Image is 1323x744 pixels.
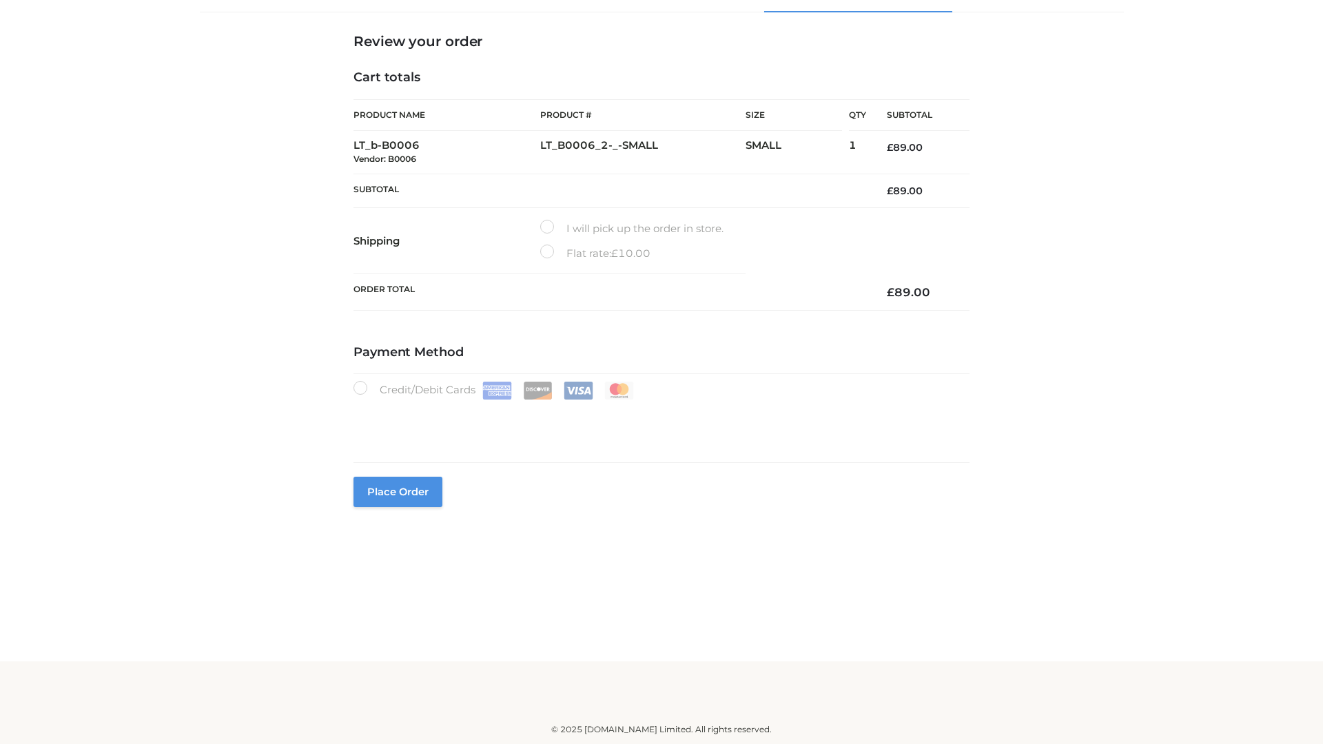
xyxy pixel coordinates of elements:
td: 1 [849,131,866,174]
th: Subtotal [866,100,970,131]
bdi: 10.00 [611,247,650,260]
th: Product # [540,99,746,131]
bdi: 89.00 [887,141,923,154]
th: Subtotal [353,174,866,207]
img: Visa [564,382,593,400]
td: LT_b-B0006 [353,131,540,174]
img: Amex [482,382,512,400]
label: I will pick up the order in store. [540,220,724,238]
bdi: 89.00 [887,285,930,299]
td: SMALL [746,131,849,174]
span: £ [887,185,893,197]
span: £ [887,285,894,299]
td: LT_B0006_2-_-SMALL [540,131,746,174]
th: Shipping [353,208,540,274]
span: £ [611,247,618,260]
th: Product Name [353,99,540,131]
button: Place order [353,477,442,507]
img: Mastercard [604,382,634,400]
label: Flat rate: [540,245,650,262]
h4: Cart totals [353,70,970,85]
small: Vendor: B0006 [353,154,416,164]
th: Size [746,100,842,131]
span: £ [887,141,893,154]
th: Order Total [353,274,866,311]
iframe: Secure payment input frame [351,397,967,447]
label: Credit/Debit Cards [353,381,635,400]
th: Qty [849,99,866,131]
div: © 2025 [DOMAIN_NAME] Limited. All rights reserved. [205,723,1118,736]
h4: Payment Method [353,345,970,360]
img: Discover [523,382,553,400]
h3: Review your order [353,33,970,50]
bdi: 89.00 [887,185,923,197]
